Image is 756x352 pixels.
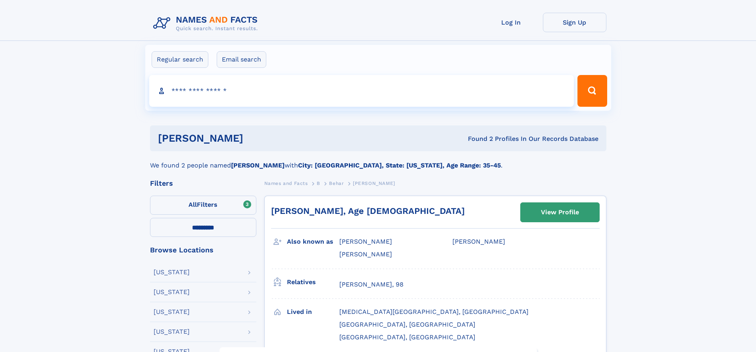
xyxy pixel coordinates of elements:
[356,135,598,143] div: Found 2 Profiles In Our Records Database
[339,321,475,328] span: [GEOGRAPHIC_DATA], [GEOGRAPHIC_DATA]
[287,235,339,248] h3: Also known as
[339,308,529,315] span: [MEDICAL_DATA][GEOGRAPHIC_DATA], [GEOGRAPHIC_DATA]
[543,13,606,32] a: Sign Up
[150,151,606,170] div: We found 2 people named with .
[479,13,543,32] a: Log In
[353,181,395,186] span: [PERSON_NAME]
[329,181,344,186] span: Behar
[577,75,607,107] button: Search Button
[339,333,475,341] span: [GEOGRAPHIC_DATA], [GEOGRAPHIC_DATA]
[521,203,599,222] a: View Profile
[189,201,197,208] span: All
[154,289,190,295] div: [US_STATE]
[329,178,344,188] a: Behar
[271,206,465,216] a: [PERSON_NAME], Age [DEMOGRAPHIC_DATA]
[150,180,256,187] div: Filters
[264,178,308,188] a: Names and Facts
[452,238,505,245] span: [PERSON_NAME]
[298,162,501,169] b: City: [GEOGRAPHIC_DATA], State: [US_STATE], Age Range: 35-45
[339,280,404,289] a: [PERSON_NAME], 98
[287,305,339,319] h3: Lived in
[317,178,320,188] a: B
[150,13,264,34] img: Logo Names and Facts
[287,275,339,289] h3: Relatives
[339,238,392,245] span: [PERSON_NAME]
[150,246,256,254] div: Browse Locations
[149,75,574,107] input: search input
[154,329,190,335] div: [US_STATE]
[317,181,320,186] span: B
[152,51,208,68] label: Regular search
[158,133,356,143] h1: [PERSON_NAME]
[154,269,190,275] div: [US_STATE]
[217,51,266,68] label: Email search
[150,196,256,215] label: Filters
[231,162,285,169] b: [PERSON_NAME]
[339,250,392,258] span: [PERSON_NAME]
[154,309,190,315] div: [US_STATE]
[541,203,579,221] div: View Profile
